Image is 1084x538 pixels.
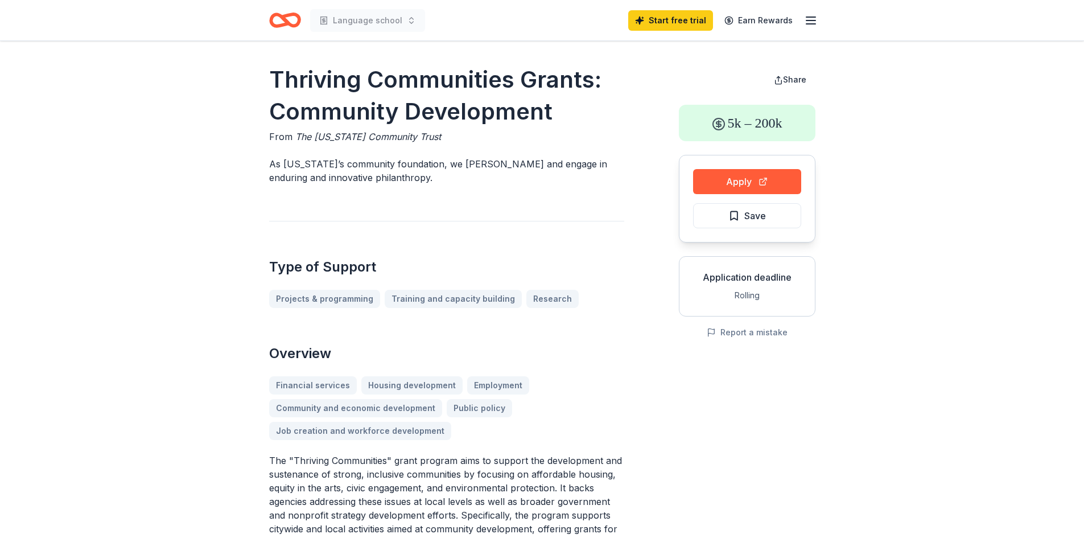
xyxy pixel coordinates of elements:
[295,131,441,142] span: The [US_STATE] Community Trust
[526,290,579,308] a: Research
[269,130,624,143] div: From
[689,289,806,302] div: Rolling
[783,75,806,84] span: Share
[693,203,801,228] button: Save
[269,7,301,34] a: Home
[679,105,815,141] div: 5k – 200k
[628,10,713,31] a: Start free trial
[707,326,788,339] button: Report a mistake
[693,169,801,194] button: Apply
[310,9,425,32] button: Language school
[269,344,624,363] h2: Overview
[269,64,624,128] h1: Thriving Communities Grants: Community Development
[333,14,402,27] span: Language school
[269,157,624,184] p: As [US_STATE]’s community foundation, we [PERSON_NAME] and engage in enduring and innovative phil...
[765,68,815,91] button: Share
[269,258,624,276] h2: Type of Support
[385,290,522,308] a: Training and capacity building
[718,10,799,31] a: Earn Rewards
[744,208,766,223] span: Save
[269,290,380,308] a: Projects & programming
[689,270,806,284] div: Application deadline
